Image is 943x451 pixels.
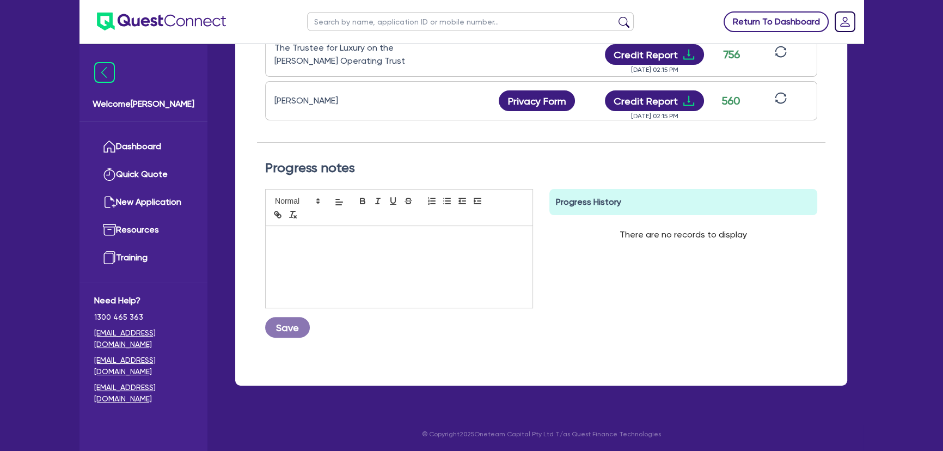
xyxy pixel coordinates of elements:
[718,46,745,63] div: 756
[94,133,193,161] a: Dashboard
[605,90,705,111] button: Credit Reportdownload
[94,161,193,188] a: Quick Quote
[831,8,859,36] a: Dropdown toggle
[97,13,226,31] img: quest-connect-logo-blue
[682,94,695,107] span: download
[775,46,787,58] span: sync
[607,215,760,254] div: There are no records to display
[274,94,411,107] div: [PERSON_NAME]
[93,97,194,111] span: Welcome [PERSON_NAME]
[724,11,829,32] a: Return To Dashboard
[771,45,790,64] button: sync
[94,327,193,350] a: [EMAIL_ADDRESS][DOMAIN_NAME]
[94,312,193,323] span: 1300 465 363
[274,41,411,68] div: The Trustee for Luxury on the [PERSON_NAME] Operating Trust
[549,189,817,215] div: Progress History
[94,382,193,405] a: [EMAIL_ADDRESS][DOMAIN_NAME]
[94,355,193,377] a: [EMAIL_ADDRESS][DOMAIN_NAME]
[103,251,116,264] img: training
[94,216,193,244] a: Resources
[94,244,193,272] a: Training
[265,317,310,338] button: Save
[94,294,193,307] span: Need Help?
[103,196,116,209] img: new-application
[718,93,745,109] div: 560
[771,92,790,111] button: sync
[499,90,575,111] button: Privacy Form
[228,429,855,439] p: © Copyright 2025 Oneteam Capital Pty Ltd T/as Quest Finance Technologies
[775,92,787,104] span: sync
[94,188,193,216] a: New Application
[307,12,634,31] input: Search by name, application ID or mobile number...
[103,168,116,181] img: quick-quote
[265,160,817,176] h2: Progress notes
[682,48,695,61] span: download
[605,44,705,65] button: Credit Reportdownload
[94,62,115,83] img: icon-menu-close
[103,223,116,236] img: resources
